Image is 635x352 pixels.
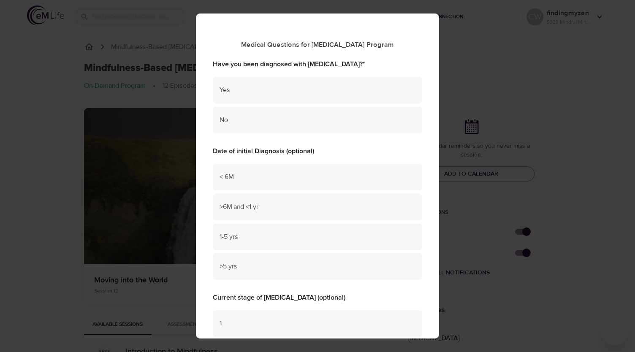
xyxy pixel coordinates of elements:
[220,319,415,328] span: 1
[213,60,422,69] label: Have you been diagnosed with [MEDICAL_DATA]?
[220,172,415,182] span: < 6M
[213,293,422,303] label: Current stage of [MEDICAL_DATA] (optional)
[213,41,422,49] h5: Medical Questions for [MEDICAL_DATA] Program
[220,262,415,271] span: >5 yrs
[220,115,415,125] span: No
[220,232,415,242] span: 1-5 yrs
[213,146,422,156] label: Date of initial Diagnosis (optional)
[220,85,415,95] span: Yes
[220,202,415,212] span: >6M and <1 yr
